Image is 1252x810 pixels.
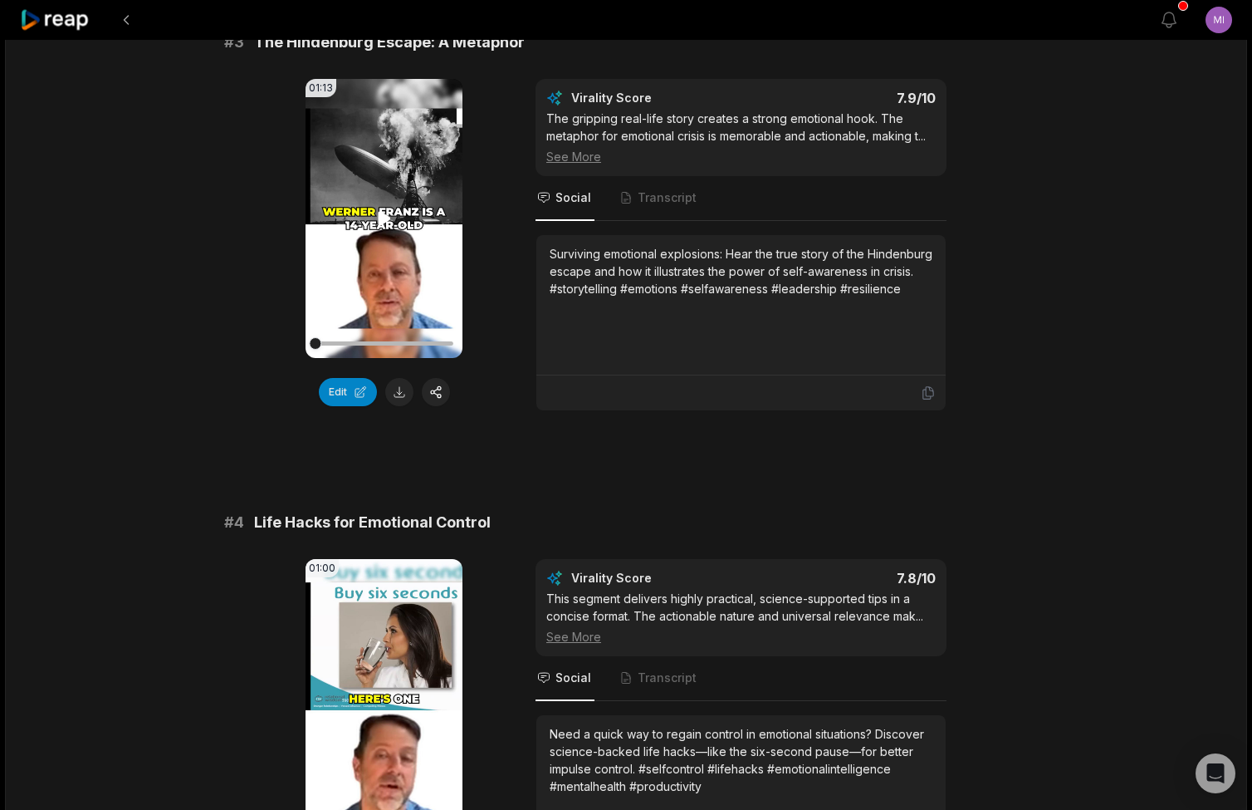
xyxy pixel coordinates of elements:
[254,31,525,54] span: The Hindenburg Escape: A Metaphor
[546,110,936,165] div: The gripping real-life story creates a strong emotional hook. The metaphor for emotional crisis i...
[758,90,937,106] div: 7.9 /10
[555,670,591,686] span: Social
[571,570,750,587] div: Virality Score
[306,79,462,358] video: Your browser does not support mp4 format.
[550,725,932,795] div: Need a quick way to regain control in emotional situations? Discover science-backed life hacks—li...
[319,378,377,406] button: Edit
[638,670,697,686] span: Transcript
[758,570,937,587] div: 7.8 /10
[224,511,244,534] span: # 4
[546,590,936,646] div: This segment delivers highly practical, science-supported tips in a concise format. The actionabl...
[536,656,946,701] nav: Tabs
[536,176,946,221] nav: Tabs
[550,245,932,297] div: Surviving emotional explosions: Hear the true story of the Hindenburg escape and how it illustrat...
[638,189,697,206] span: Transcript
[555,189,591,206] span: Social
[254,511,491,534] span: Life Hacks for Emotional Control
[546,148,936,165] div: See More
[546,628,936,646] div: See More
[224,31,244,54] span: # 3
[1196,754,1235,793] div: Open Intercom Messenger
[571,90,750,106] div: Virality Score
